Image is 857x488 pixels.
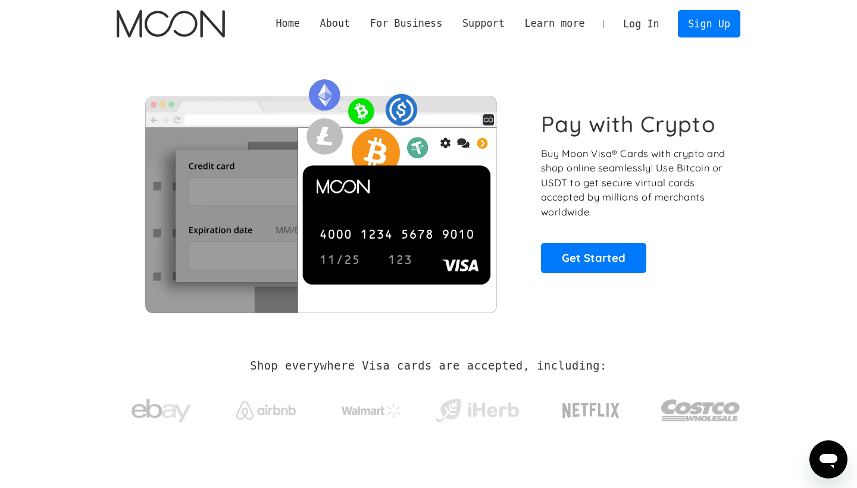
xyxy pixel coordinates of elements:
[538,384,645,431] a: Netflix
[327,392,416,424] a: Walmart
[515,16,595,31] div: Learn more
[236,401,296,420] img: Airbnb
[541,111,716,137] h1: Pay with Crypto
[310,16,360,31] div: About
[809,440,847,478] iframe: Button to launch messaging window
[661,376,740,439] a: Costco
[266,16,310,31] a: Home
[452,16,514,31] div: Support
[342,403,401,418] img: Walmart
[117,10,224,37] a: home
[320,16,351,31] div: About
[250,359,606,373] h2: Shop everywhere Visa cards are accepted, including:
[117,71,524,312] img: Moon Cards let you spend your crypto anywhere Visa is accepted.
[433,383,521,432] a: iHerb
[433,395,521,426] img: iHerb
[360,16,452,31] div: For Business
[117,10,224,37] img: Moon Logo
[462,16,505,31] div: Support
[541,146,727,220] p: Buy Moon Visa® Cards with crypto and shop online seamlessly! Use Bitcoin or USDT to get secure vi...
[222,389,311,426] a: Airbnb
[661,388,740,433] img: Costco
[678,10,740,37] a: Sign Up
[132,392,191,430] img: ebay
[613,11,669,37] a: Log In
[524,16,584,31] div: Learn more
[541,243,646,273] a: Get Started
[370,16,442,31] div: For Business
[561,396,621,426] img: Netflix
[117,380,205,436] a: ebay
